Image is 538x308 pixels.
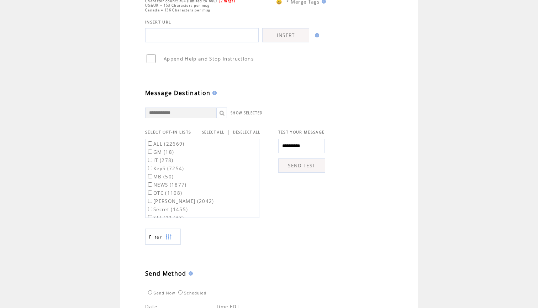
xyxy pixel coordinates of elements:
span: Show filters [149,234,162,240]
input: Send Now [148,290,152,294]
input: GM (18) [148,150,152,154]
img: help.gif [186,271,193,276]
input: ALL (22669) [148,141,152,146]
label: OTC (1108) [147,190,182,196]
a: SELECT ALL [202,130,224,135]
span: Send Method [145,270,186,277]
a: SEND TEST [278,158,325,173]
input: MB (50) [148,174,152,178]
label: STT (11733) [147,214,184,221]
label: IT (278) [147,157,174,163]
img: help.gif [210,91,217,95]
label: KeyS (7254) [147,165,184,172]
label: Send Now [146,291,175,295]
span: Canada = 136 Characters per msg [145,8,210,12]
label: NEWS (1877) [147,182,187,188]
input: [PERSON_NAME] (2042) [148,199,152,203]
a: SHOW SELECTED [231,111,263,115]
label: Secret (1455) [147,206,188,213]
span: US&UK = 153 Characters per msg [145,3,210,8]
span: SELECT OPT-IN LISTS [145,130,191,135]
label: [PERSON_NAME] (2042) [147,198,214,204]
input: NEWS (1877) [148,182,152,187]
a: INSERT [262,28,309,42]
span: TEST YOUR MESSAGE [278,130,325,135]
span: | [227,129,230,135]
label: Scheduled [176,291,206,295]
input: KeyS (7254) [148,166,152,170]
span: Message Destination [145,89,210,97]
label: ALL (22669) [147,141,185,147]
label: GM (18) [147,149,174,155]
input: Scheduled [178,290,183,294]
input: Secret (1455) [148,207,152,211]
a: Filter [145,229,181,245]
input: OTC (1108) [148,190,152,195]
img: filters.png [165,229,172,245]
input: IT (278) [148,158,152,162]
input: STT (11733) [148,215,152,219]
a: DESELECT ALL [233,130,260,135]
span: Append Help and Stop instructions [164,56,254,62]
span: INSERT URL [145,20,171,25]
label: MB (50) [147,173,174,180]
img: help.gif [313,33,319,37]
